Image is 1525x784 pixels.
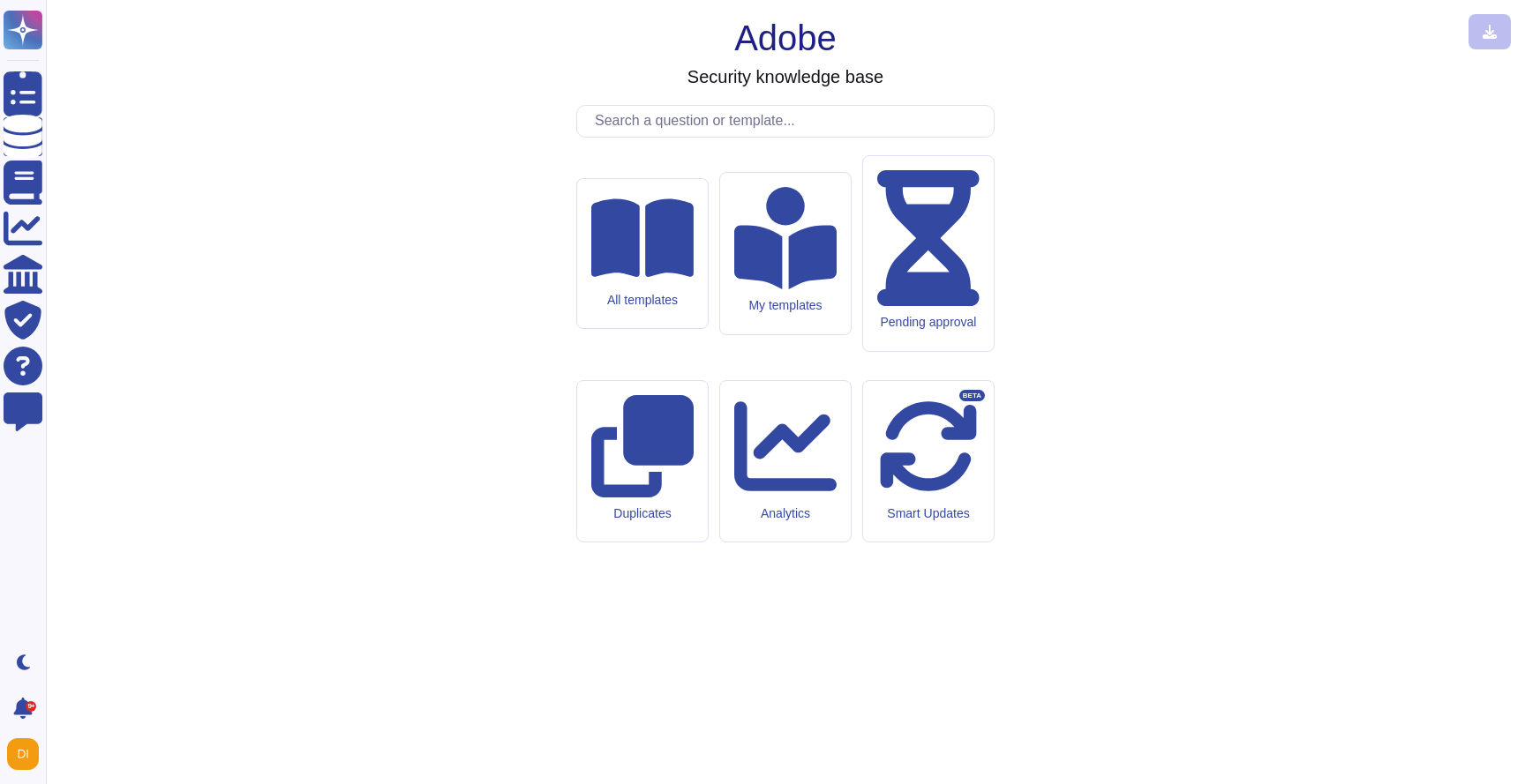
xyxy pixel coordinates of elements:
[877,506,980,521] div: Smart Updates
[734,506,837,521] div: Analytics
[586,106,994,137] input: Search a question or template...
[734,298,837,313] div: My templates
[877,315,980,330] div: Pending approval
[687,66,883,87] h3: Security knowledge base
[959,390,985,402] div: BETA
[591,506,694,521] div: Duplicates
[591,293,694,308] div: All templates
[4,735,51,773] button: user
[26,701,36,712] div: 9+
[734,17,837,59] h1: Adobe
[7,738,39,770] img: user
